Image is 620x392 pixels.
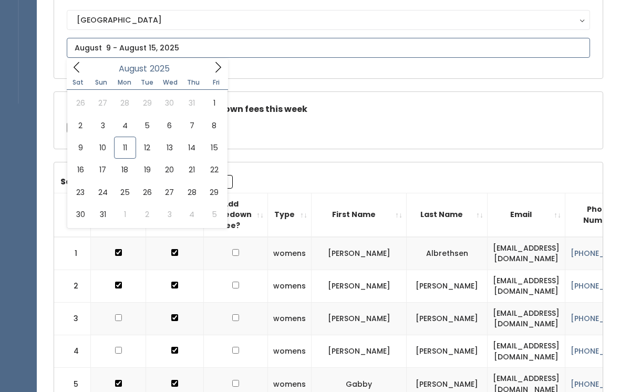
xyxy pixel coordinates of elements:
[114,92,136,114] span: July 28, 2025
[69,92,91,114] span: July 26, 2025
[181,159,203,181] span: August 21, 2025
[114,203,136,225] span: September 1, 2025
[91,115,113,137] span: August 3, 2025
[203,159,225,181] span: August 22, 2025
[312,270,407,302] td: [PERSON_NAME]
[488,193,565,236] th: Email: activate to sort column ascending
[488,237,565,270] td: [EMAIL_ADDRESS][DOMAIN_NAME]
[136,203,158,225] span: September 2, 2025
[91,181,113,203] span: August 24, 2025
[268,193,312,236] th: Type: activate to sort column ascending
[159,92,181,114] span: July 30, 2025
[69,181,91,203] span: August 23, 2025
[136,92,158,114] span: July 29, 2025
[67,10,590,30] button: [GEOGRAPHIC_DATA]
[91,92,113,114] span: July 27, 2025
[91,159,113,181] span: August 17, 2025
[69,137,91,159] span: August 9, 2025
[268,237,312,270] td: womens
[181,137,203,159] span: August 14, 2025
[119,65,147,73] span: August
[181,92,203,114] span: July 31, 2025
[136,159,158,181] span: August 19, 2025
[312,335,407,368] td: [PERSON_NAME]
[159,203,181,225] span: September 3, 2025
[407,193,488,236] th: Last Name: activate to sort column ascending
[90,79,113,86] span: Sun
[67,105,590,114] h5: Check this box if there are no takedown fees this week
[407,335,488,368] td: [PERSON_NAME]
[136,137,158,159] span: August 12, 2025
[204,193,268,236] th: Add Takedown Fee?: activate to sort column ascending
[159,159,181,181] span: August 20, 2025
[54,270,91,302] td: 2
[181,181,203,203] span: August 28, 2025
[67,79,90,86] span: Sat
[407,237,488,270] td: Albrethsen
[114,181,136,203] span: August 25, 2025
[407,302,488,335] td: [PERSON_NAME]
[203,92,225,114] span: August 1, 2025
[312,193,407,236] th: First Name: activate to sort column ascending
[205,79,228,86] span: Fri
[147,62,179,75] input: Year
[203,137,225,159] span: August 15, 2025
[136,181,158,203] span: August 26, 2025
[182,79,205,86] span: Thu
[488,270,565,302] td: [EMAIL_ADDRESS][DOMAIN_NAME]
[113,79,136,86] span: Mon
[69,203,91,225] span: August 30, 2025
[407,270,488,302] td: [PERSON_NAME]
[69,115,91,137] span: August 2, 2025
[54,302,91,335] td: 3
[114,137,136,159] span: August 11, 2025
[159,79,182,86] span: Wed
[268,270,312,302] td: womens
[69,159,91,181] span: August 16, 2025
[114,115,136,137] span: August 4, 2025
[203,203,225,225] span: September 5, 2025
[159,181,181,203] span: August 27, 2025
[54,237,91,270] td: 1
[488,335,565,368] td: [EMAIL_ADDRESS][DOMAIN_NAME]
[203,181,225,203] span: August 29, 2025
[136,115,158,137] span: August 5, 2025
[268,335,312,368] td: womens
[60,175,233,189] label: Search:
[181,115,203,137] span: August 7, 2025
[114,159,136,181] span: August 18, 2025
[312,237,407,270] td: [PERSON_NAME]
[268,302,312,335] td: womens
[159,137,181,159] span: August 13, 2025
[159,115,181,137] span: August 6, 2025
[91,137,113,159] span: August 10, 2025
[54,335,91,368] td: 4
[67,38,590,58] input: August 9 - August 15, 2025
[181,203,203,225] span: September 4, 2025
[136,79,159,86] span: Tue
[54,193,91,236] th: #: activate to sort column descending
[91,203,113,225] span: August 31, 2025
[77,14,580,26] div: [GEOGRAPHIC_DATA]
[488,302,565,335] td: [EMAIL_ADDRESS][DOMAIN_NAME]
[203,115,225,137] span: August 8, 2025
[312,302,407,335] td: [PERSON_NAME]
